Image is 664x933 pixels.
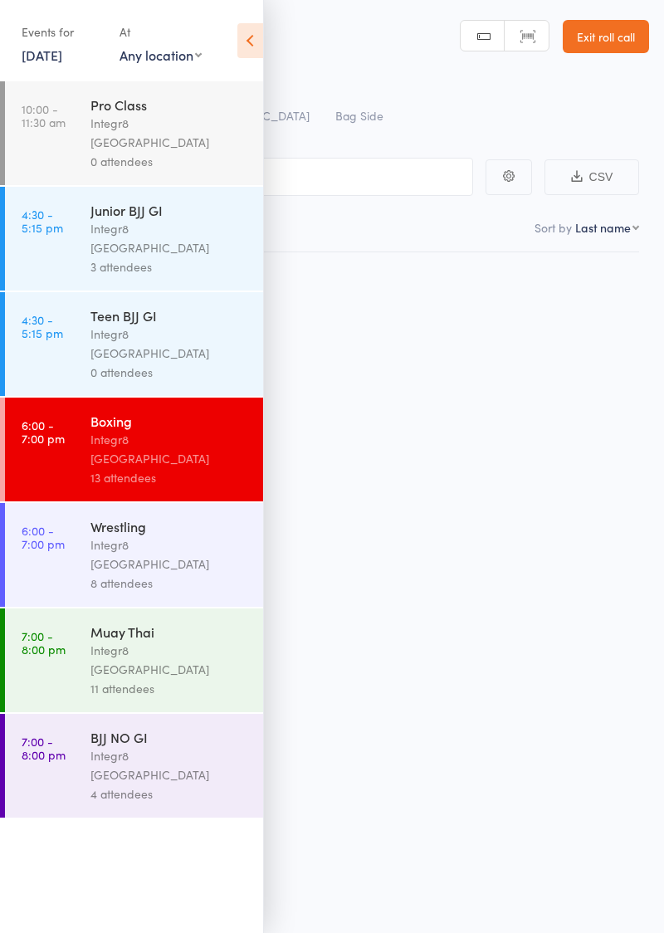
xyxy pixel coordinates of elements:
[90,363,249,382] div: 0 attendees
[90,574,249,593] div: 8 attendees
[90,257,249,276] div: 3 attendees
[5,714,263,818] a: 7:00 -8:00 pmBJJ NO GIIntegr8 [GEOGRAPHIC_DATA]4 attendees
[5,608,263,712] a: 7:00 -8:00 pmMuay ThaiIntegr8 [GEOGRAPHIC_DATA]11 attendees
[22,524,65,550] time: 6:00 - 7:00 pm
[90,219,249,257] div: Integr8 [GEOGRAPHIC_DATA]
[90,306,249,325] div: Teen BJJ GI
[5,398,263,501] a: 6:00 -7:00 pmBoxingIntegr8 [GEOGRAPHIC_DATA]13 attendees
[575,219,631,236] div: Last name
[5,81,263,185] a: 10:00 -11:30 amPro ClassIntegr8 [GEOGRAPHIC_DATA]0 attendees
[90,746,249,784] div: Integr8 [GEOGRAPHIC_DATA]
[5,187,263,291] a: 4:30 -5:15 pmJunior BJJ GIIntegr8 [GEOGRAPHIC_DATA]3 attendees
[90,517,249,535] div: Wrestling
[90,201,249,219] div: Junior BJJ GI
[5,292,263,396] a: 4:30 -5:15 pmTeen BJJ GIIntegr8 [GEOGRAPHIC_DATA]0 attendees
[90,430,249,468] div: Integr8 [GEOGRAPHIC_DATA]
[544,159,639,195] button: CSV
[22,208,63,234] time: 4:30 - 5:15 pm
[22,46,62,64] a: [DATE]
[90,535,249,574] div: Integr8 [GEOGRAPHIC_DATA]
[22,735,66,761] time: 7:00 - 8:00 pm
[90,728,249,746] div: BJJ NO GI
[22,313,63,339] time: 4:30 - 5:15 pm
[5,503,263,607] a: 6:00 -7:00 pmWrestlingIntegr8 [GEOGRAPHIC_DATA]8 attendees
[90,95,249,114] div: Pro Class
[120,18,202,46] div: At
[90,412,249,430] div: Boxing
[90,679,249,698] div: 11 attendees
[90,623,249,641] div: Muay Thai
[22,18,103,46] div: Events for
[90,152,249,171] div: 0 attendees
[90,325,249,363] div: Integr8 [GEOGRAPHIC_DATA]
[90,114,249,152] div: Integr8 [GEOGRAPHIC_DATA]
[563,20,649,53] a: Exit roll call
[90,468,249,487] div: 13 attendees
[535,219,572,236] label: Sort by
[22,418,65,445] time: 6:00 - 7:00 pm
[22,102,66,129] time: 10:00 - 11:30 am
[90,641,249,679] div: Integr8 [GEOGRAPHIC_DATA]
[335,107,383,124] span: Bag Side
[90,784,249,804] div: 4 attendees
[22,629,66,656] time: 7:00 - 8:00 pm
[120,46,202,64] div: Any location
